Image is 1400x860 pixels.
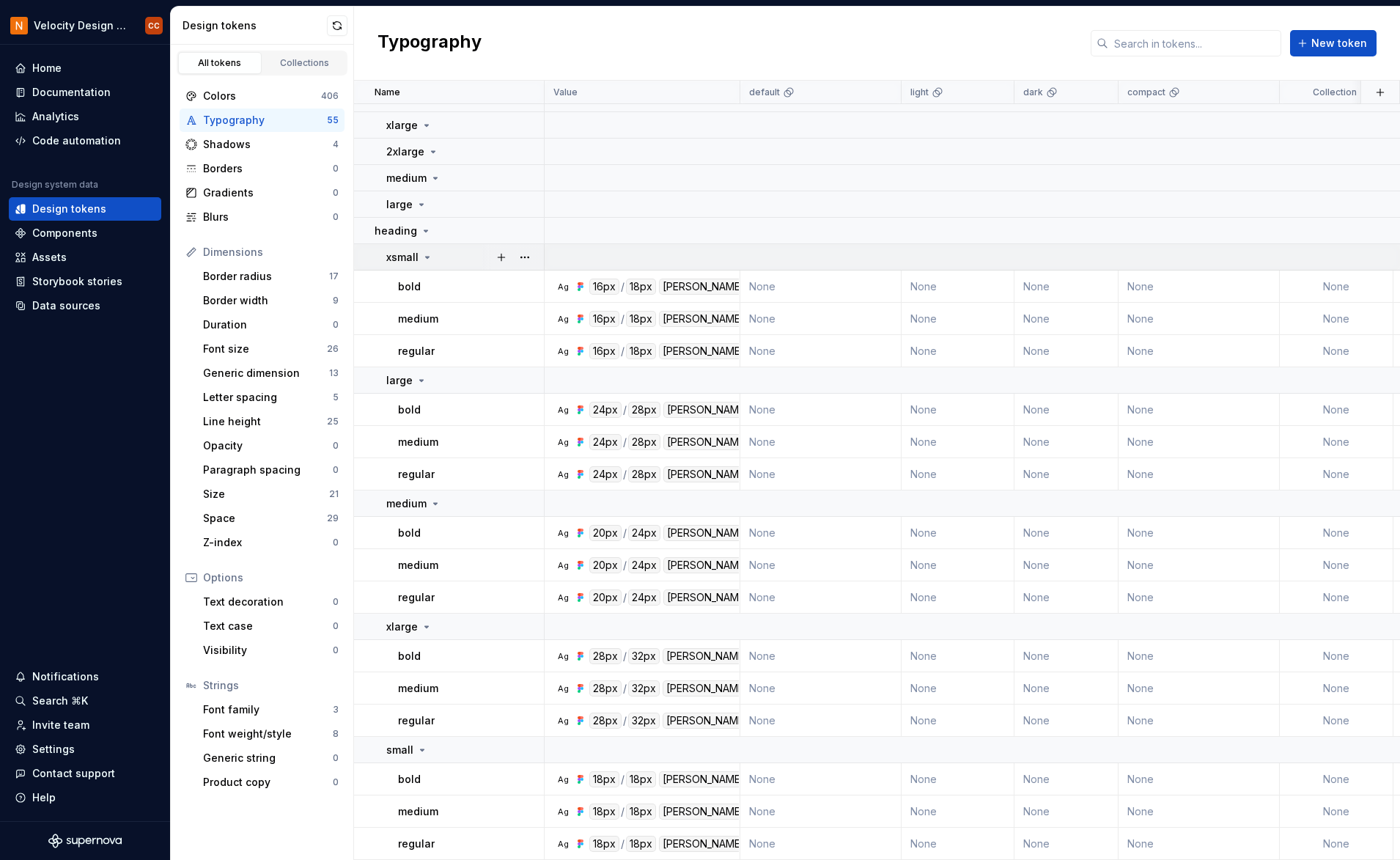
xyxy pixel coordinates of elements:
div: Z-index [203,535,333,550]
div: 3 [333,704,339,716]
td: None [740,795,902,828]
div: Border radius [203,269,329,284]
td: None [1280,581,1393,614]
td: None [1119,458,1280,490]
p: medium [398,312,438,326]
td: None [740,458,902,490]
td: None [1119,640,1280,672]
img: bb28370b-b938-4458-ba0e-c5bddf6d21d4.png [10,17,28,34]
a: Components [9,221,161,245]
td: None [1014,394,1119,426]
td: None [1014,458,1119,490]
p: regular [398,467,435,482]
button: Velocity Design System by NAVEXCC [3,10,167,41]
div: Letter spacing [203,390,333,405]
td: None [1014,828,1119,860]
button: Notifications [9,665,161,688]
a: Text case0 [197,614,345,638]
div: CC [148,20,160,32]
a: Font weight/style8 [197,722,345,746]
svg: Supernova Logo [48,834,122,848]
div: [PERSON_NAME] [659,343,748,359]
p: large [386,373,413,388]
div: 0 [333,319,339,331]
div: Shadows [203,137,333,152]
td: None [1280,426,1393,458]
a: Documentation [9,81,161,104]
a: Font size26 [197,337,345,361]
td: None [1014,303,1119,335]
td: None [1280,705,1393,737]
td: None [902,394,1014,426]
div: Gradients [203,185,333,200]
div: 21 [329,488,339,500]
h2: Typography [377,30,482,56]
td: None [1119,795,1280,828]
button: New token [1290,30,1377,56]
td: None [1280,335,1393,367]
div: Text case [203,619,333,633]
div: 28px [628,402,660,418]
div: 4 [333,139,339,150]
td: None [1119,303,1280,335]
span: New token [1311,36,1367,51]
td: None [740,517,902,549]
p: xlarge [386,118,418,133]
p: bold [398,772,421,787]
div: 28px [589,713,622,729]
td: None [1119,394,1280,426]
a: Font family3 [197,698,345,721]
a: Line height25 [197,410,345,433]
div: Settings [32,742,75,757]
a: Z-index0 [197,531,345,554]
div: Collections [268,57,342,69]
div: 18px [589,836,619,852]
td: None [1280,517,1393,549]
a: Text decoration0 [197,590,345,614]
div: Text decoration [203,595,333,609]
a: Space29 [197,507,345,530]
p: medium [386,171,427,185]
div: Strings [203,678,339,693]
div: 5 [333,392,339,403]
a: Visibility0 [197,639,345,662]
td: None [740,426,902,458]
div: Borders [203,161,333,176]
td: None [1014,335,1119,367]
div: 0 [333,644,339,656]
div: / [623,713,627,729]
div: Typography [203,113,327,128]
p: medium [398,681,438,696]
div: Font family [203,702,333,717]
td: None [740,672,902,705]
div: [PERSON_NAME] [663,680,752,697]
div: 28px [589,648,622,664]
div: Search ⌘K [32,694,88,708]
div: / [623,680,627,697]
div: Ag [557,313,569,325]
div: Components [32,226,97,240]
div: Notifications [32,669,99,684]
td: None [1119,549,1280,581]
p: Name [375,87,400,98]
div: / [621,771,625,787]
div: Space [203,511,327,526]
td: None [740,581,902,614]
div: 0 [333,596,339,608]
div: Ag [557,592,569,603]
a: Opacity0 [197,434,345,457]
div: 16px [589,311,619,327]
td: None [740,640,902,672]
p: small [386,743,413,757]
div: Ag [557,683,569,694]
p: Value [553,87,578,98]
div: 20px [589,525,622,541]
div: Generic dimension [203,366,329,381]
div: Ag [557,838,569,850]
a: Settings [9,738,161,761]
p: 2xlarge [386,144,424,159]
p: medium [398,804,438,819]
td: None [1280,458,1393,490]
td: None [740,549,902,581]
